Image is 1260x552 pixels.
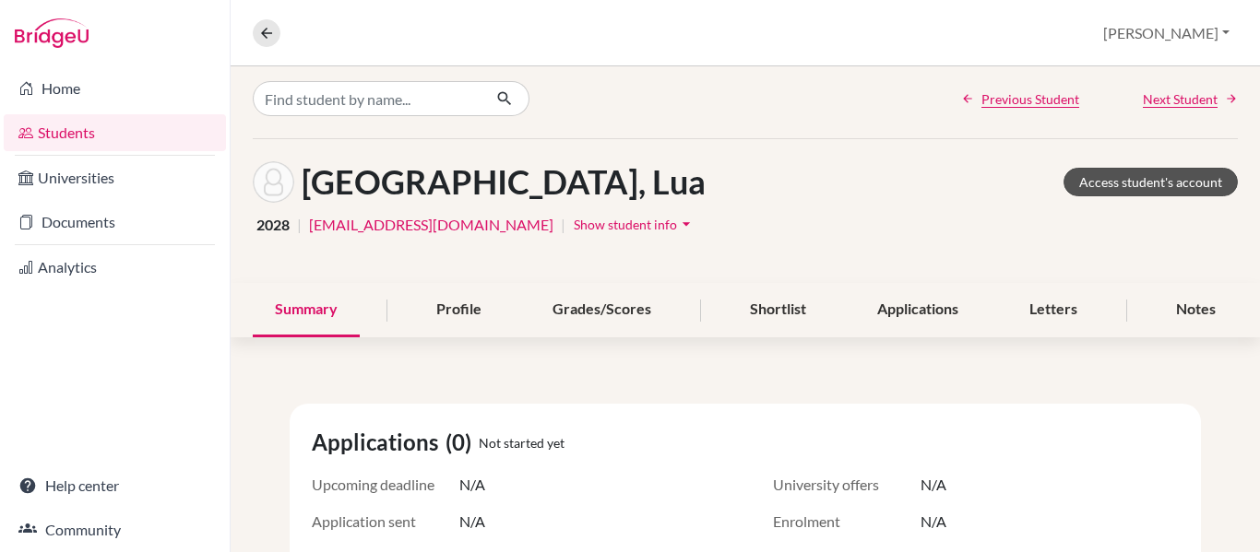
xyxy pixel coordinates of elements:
a: Community [4,511,226,548]
a: Next Student [1143,89,1238,109]
span: Show student info [574,217,677,232]
div: Profile [414,283,504,337]
div: Shortlist [728,283,828,337]
button: [PERSON_NAME] [1095,16,1238,51]
div: Applications [855,283,981,337]
span: | [297,214,302,236]
a: Help center [4,467,226,504]
span: Application sent [312,511,459,533]
a: Universities [4,159,226,196]
div: Letters [1007,283,1100,337]
a: [EMAIL_ADDRESS][DOMAIN_NAME] [309,214,553,236]
span: Enrolment [773,511,921,533]
span: N/A [459,474,485,496]
a: Previous Student [961,89,1079,109]
img: Bridge-U [15,18,89,48]
img: Lua Medina's avatar [253,161,294,203]
a: Home [4,70,226,107]
div: Summary [253,283,360,337]
span: University offers [773,474,921,496]
a: Documents [4,204,226,241]
span: Applications [312,426,446,459]
input: Find student by name... [253,81,481,116]
i: arrow_drop_down [677,215,695,233]
span: Not started yet [479,433,565,452]
span: 2028 [256,214,290,236]
div: Grades/Scores [530,283,673,337]
button: Show student infoarrow_drop_down [573,210,696,239]
span: Next Student [1143,89,1218,109]
span: (0) [446,426,479,459]
a: Access student's account [1064,168,1238,196]
div: Notes [1154,283,1238,337]
span: N/A [921,474,946,496]
span: Previous Student [981,89,1079,109]
span: Upcoming deadline [312,474,459,496]
span: | [561,214,565,236]
span: N/A [921,511,946,533]
span: N/A [459,511,485,533]
h1: [GEOGRAPHIC_DATA], Lua [302,162,706,202]
a: Students [4,114,226,151]
a: Analytics [4,249,226,286]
